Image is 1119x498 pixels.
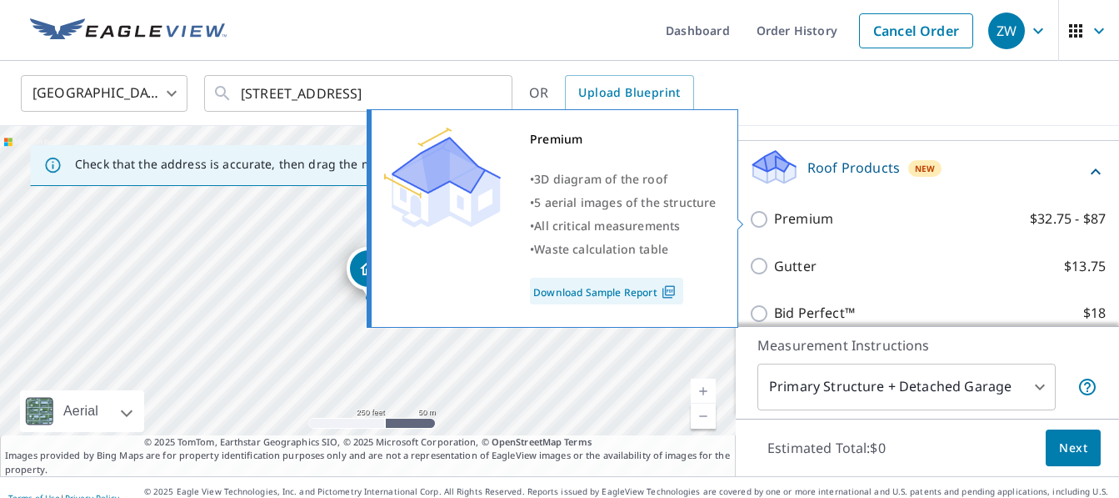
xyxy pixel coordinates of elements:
[807,158,900,178] p: Roof Products
[1077,377,1097,397] span: Your report will include the primary structure and a detached garage if one exists.
[530,128,717,151] div: Premium
[757,335,1097,355] p: Measurement Instructions
[144,435,592,450] span: © 2025 TomTom, Earthstar Geographics SIO, © 2025 Microsoft Corporation, ©
[754,430,899,466] p: Estimated Total: $0
[774,256,817,277] p: Gutter
[347,247,390,299] div: Dropped pin, building 1, Residential property, 1807 7th Ave NE Watertown, SD 57201
[859,13,973,48] a: Cancel Order
[1030,209,1106,229] p: $32.75 - $87
[749,148,1106,195] div: Roof ProductsNew
[58,390,103,432] div: Aerial
[530,214,717,238] div: •
[1046,430,1101,467] button: Next
[565,75,693,112] a: Upload Blueprint
[1059,438,1087,459] span: Next
[530,278,683,304] a: Download Sample Report
[988,13,1025,49] div: ZW
[492,435,562,448] a: OpenStreetMap
[564,435,592,448] a: Terms
[774,209,833,229] p: Premium
[757,364,1056,410] div: Primary Structure + Detached Garage
[915,162,936,175] span: New
[21,70,187,117] div: [GEOGRAPHIC_DATA]
[578,83,680,103] span: Upload Blueprint
[529,75,694,112] div: OR
[691,379,716,404] a: Current Level 17, Zoom In
[1083,303,1106,324] p: $18
[530,168,717,191] div: •
[530,238,717,261] div: •
[30,18,227,43] img: EV Logo
[75,157,555,172] p: Check that the address is accurate, then drag the marker over the correct structure.
[534,194,716,210] span: 5 aerial images of the structure
[1064,256,1106,277] p: $13.75
[534,171,667,187] span: 3D diagram of the roof
[20,390,144,432] div: Aerial
[691,404,716,429] a: Current Level 17, Zoom Out
[657,284,680,299] img: Pdf Icon
[530,191,717,214] div: •
[774,303,855,324] p: Bid Perfect™
[534,218,680,234] span: All critical measurements
[384,128,501,228] img: Premium
[534,241,668,257] span: Waste calculation table
[241,70,478,117] input: Search by address or latitude-longitude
